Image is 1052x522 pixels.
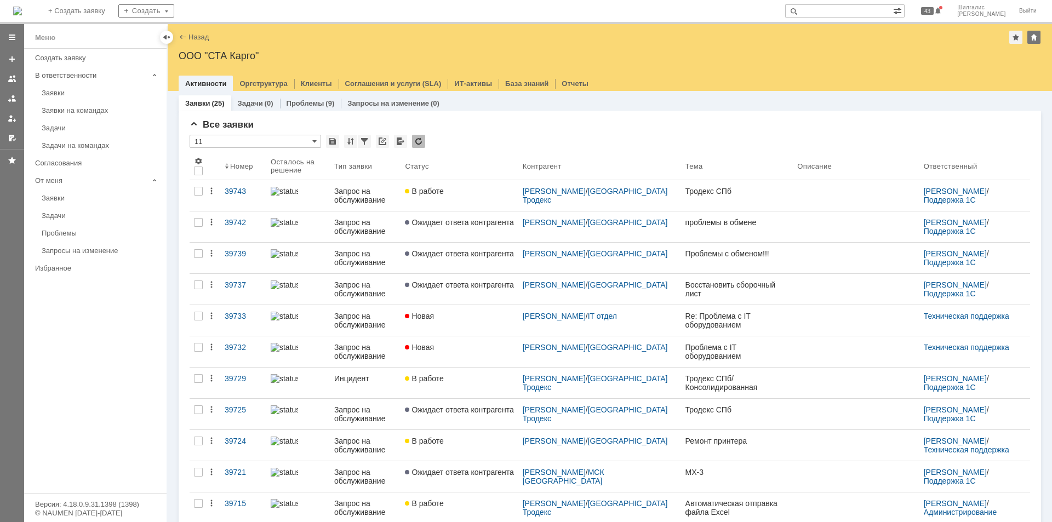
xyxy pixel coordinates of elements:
img: statusbar-40 (1).png [271,499,298,508]
div: 39743 [225,187,262,196]
a: Запрос на обслуживание [330,461,401,492]
a: [GEOGRAPHIC_DATA] [588,343,668,352]
span: Шилгалис [957,4,1006,11]
a: 39725 [220,399,266,429]
div: Действия [207,437,216,445]
a: 39742 [220,211,266,242]
a: 39739 [220,243,266,273]
a: [PERSON_NAME] [924,218,987,227]
a: statusbar-100 (1).png [266,274,330,305]
div: Задачи на командах [42,141,160,150]
div: Скопировать ссылку на список [376,135,389,148]
a: Согласования [31,154,164,171]
th: Ответственный [919,152,1030,180]
a: В работе [401,368,518,398]
div: 39739 [225,249,262,258]
a: Запрос на обслуживание [330,211,401,242]
span: Все заявки [190,119,254,130]
a: [PERSON_NAME] [523,218,586,227]
span: Настройки [194,157,203,165]
a: Поддержка 1С [924,227,976,236]
div: Добавить в избранное [1009,31,1022,44]
a: Создать заявку [3,50,21,68]
span: В работе [405,187,443,196]
div: Согласования [35,159,160,167]
img: statusbar-100 (1).png [271,280,298,289]
div: МХ-3 [685,468,789,477]
a: 39721 [220,461,266,492]
div: 39715 [225,499,262,508]
div: / [523,405,677,423]
th: Тема [681,152,793,180]
a: Задачи [37,119,164,136]
a: [PERSON_NAME] [523,499,586,508]
a: Клиенты [301,79,332,88]
a: Мои заявки [3,110,21,127]
div: / [523,437,677,445]
div: Действия [207,218,216,227]
a: Заявки в моей ответственности [3,90,21,107]
th: Статус [401,152,518,180]
div: Запрос на обслуживание [334,468,397,485]
div: (0) [265,99,273,107]
div: (0) [431,99,439,107]
div: 39742 [225,218,262,227]
div: Заявки [42,89,160,97]
div: В ответственности [35,71,148,79]
a: statusbar-100 (1).png [266,430,330,461]
div: Создать заявку [35,54,160,62]
a: База знаний [505,79,548,88]
div: Запрос на обслуживание [334,218,397,236]
div: Изменить домашнюю страницу [1027,31,1040,44]
div: 39733 [225,312,262,320]
a: [PERSON_NAME] [924,405,987,414]
span: 43 [921,7,934,15]
div: Re: Проблема с IT оборудованием [685,312,789,329]
a: МХ-3 [681,461,793,492]
a: Новая [401,336,518,367]
div: 39729 [225,374,262,383]
div: 39721 [225,468,262,477]
span: Новая [405,343,434,352]
div: Версия: 4.18.0.9.31.1398 (1398) [35,501,156,508]
div: Номер [230,162,253,170]
a: Техническая поддержка [924,312,1009,320]
a: Проблемы [287,99,324,107]
div: Ответственный [924,162,977,170]
a: Заявки [37,84,164,101]
img: statusbar-100 (1).png [271,437,298,445]
a: Заявки на командах [37,102,164,119]
span: Ожидает ответа контрагента [405,280,513,289]
a: Поддержка 1С [924,289,976,298]
a: ИТ-активы [454,79,492,88]
div: Действия [207,499,216,508]
a: Проблемы с обменом!!! [681,243,793,273]
div: / [924,468,1026,485]
div: Действия [207,249,216,258]
img: statusbar-100 (1).png [271,405,298,414]
div: / [523,249,677,258]
a: [PERSON_NAME] [523,312,586,320]
a: [PERSON_NAME] [523,468,586,477]
a: [PERSON_NAME] [523,437,586,445]
div: / [924,405,1026,423]
a: Заявки на командах [3,70,21,88]
div: Запрос на обслуживание [334,249,397,267]
a: Ожидает ответа контрагента [401,274,518,305]
span: Новая [405,312,434,320]
a: 39732 [220,336,266,367]
div: Запрос на обслуживание [334,437,397,454]
a: Поддержка 1С [924,383,976,392]
a: Re: Проблема с IT оборудованием [681,305,793,336]
div: Описание [797,162,832,170]
a: [PERSON_NAME] [523,249,586,258]
div: Скрыть меню [160,31,173,44]
a: [PERSON_NAME] [924,187,987,196]
span: Ожидает ответа контрагента [405,249,513,258]
div: 39724 [225,437,262,445]
a: Тродекс СПб [681,180,793,211]
div: Избранное [35,264,148,272]
th: Контрагент [518,152,681,180]
a: statusbar-60 (1).png [266,336,330,367]
a: 39737 [220,274,266,305]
